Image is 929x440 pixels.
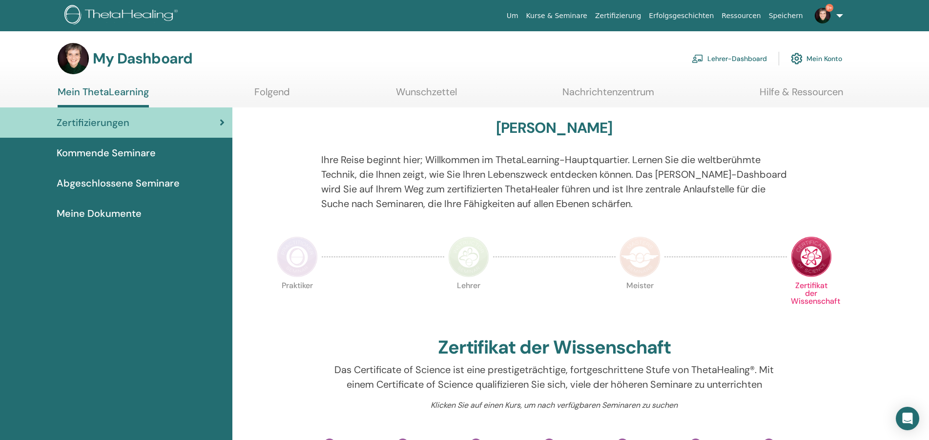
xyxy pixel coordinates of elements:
span: Kommende Seminare [57,146,156,160]
img: default.jpg [58,43,89,74]
span: Abgeschlossene Seminare [57,176,180,190]
a: Hilfe & Ressourcen [760,86,843,105]
p: Das Certificate of Science ist eine prestigeträchtige, fortgeschrittene Stufe von ThetaHealing®. ... [321,362,787,392]
img: chalkboard-teacher.svg [692,54,703,63]
img: default.jpg [815,8,830,23]
img: Instructor [448,236,489,277]
a: Speichern [765,7,807,25]
a: Mein ThetaLearning [58,86,149,107]
a: Zertifizierung [591,7,645,25]
img: cog.svg [791,50,803,67]
p: Praktiker [277,282,318,323]
a: Kurse & Seminare [522,7,591,25]
h3: [PERSON_NAME] [496,119,613,137]
a: Folgend [254,86,290,105]
img: Master [619,236,661,277]
a: Lehrer-Dashboard [692,48,767,69]
a: Um [503,7,522,25]
div: Open Intercom Messenger [896,407,919,430]
a: Wunschzettel [396,86,457,105]
img: Certificate of Science [791,236,832,277]
span: Meine Dokumente [57,206,142,221]
img: Practitioner [277,236,318,277]
span: 9+ [826,4,833,12]
span: Zertifizierungen [57,115,129,130]
a: Nachrichtenzentrum [562,86,654,105]
p: Meister [619,282,661,323]
p: Ihre Reise beginnt hier; Willkommen im ThetaLearning-Hauptquartier. Lernen Sie die weltberühmte T... [321,152,787,211]
p: Zertifikat der Wissenschaft [791,282,832,323]
h3: My Dashboard [93,50,192,67]
a: Erfolgsgeschichten [645,7,718,25]
a: Mein Konto [791,48,842,69]
p: Lehrer [448,282,489,323]
h2: Zertifikat der Wissenschaft [438,336,671,359]
img: logo.png [64,5,181,27]
a: Ressourcen [718,7,764,25]
p: Klicken Sie auf einen Kurs, um nach verfügbaren Seminaren zu suchen [321,399,787,411]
